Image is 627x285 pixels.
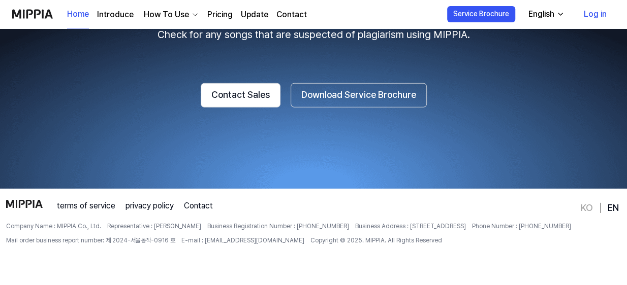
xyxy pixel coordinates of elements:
a: Home [67,1,89,28]
img: logo [6,200,43,208]
div: English [526,8,556,20]
button: Download Service Brochure [291,83,427,108]
button: English [520,4,571,24]
a: Pricing [207,9,233,21]
a: KO [580,202,592,214]
span: Representative : [PERSON_NAME] [107,222,201,231]
a: Update [241,9,268,21]
span: Copyright © 2025. MIPPIA. All Rights Reserved [310,236,442,245]
span: Phone Number : [PHONE_NUMBER] [472,222,571,231]
span: Business Registration Number : [PHONE_NUMBER] [207,222,349,231]
button: Contact Sales [201,83,280,108]
a: terms of service [57,200,115,212]
a: Contact [184,200,213,212]
a: Introduce [97,9,134,21]
a: EN [608,202,619,214]
div: How To Use [142,9,191,21]
span: Mail order business report number: 제 2024-서울동작-0916 호 [6,236,175,245]
a: Contact [276,9,307,21]
span: Business Address : [STREET_ADDRESS] [355,222,466,231]
a: privacy policy [126,200,174,212]
span: E-mail : [EMAIL_ADDRESS][DOMAIN_NAME] [181,236,304,245]
span: Company Name : MIPPIA Co., Ltd. [6,222,101,231]
button: Service Brochure [447,6,515,22]
button: How To Use [142,9,199,21]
